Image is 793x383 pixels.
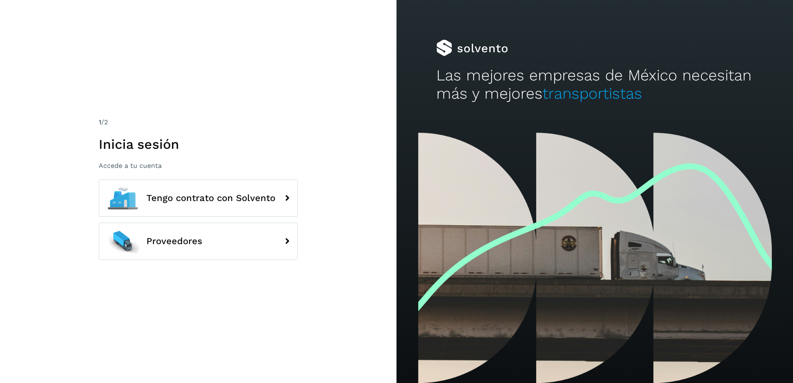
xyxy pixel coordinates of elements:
[99,118,101,126] span: 1
[99,117,298,127] div: /2
[99,179,298,217] button: Tengo contrato con Solvento
[146,236,202,246] span: Proveedores
[542,85,642,102] span: transportistas
[99,223,298,260] button: Proveedores
[146,193,275,203] span: Tengo contrato con Solvento
[99,136,298,152] h1: Inicia sesión
[99,162,298,170] p: Accede a tu cuenta
[436,66,754,103] h2: Las mejores empresas de México necesitan más y mejores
